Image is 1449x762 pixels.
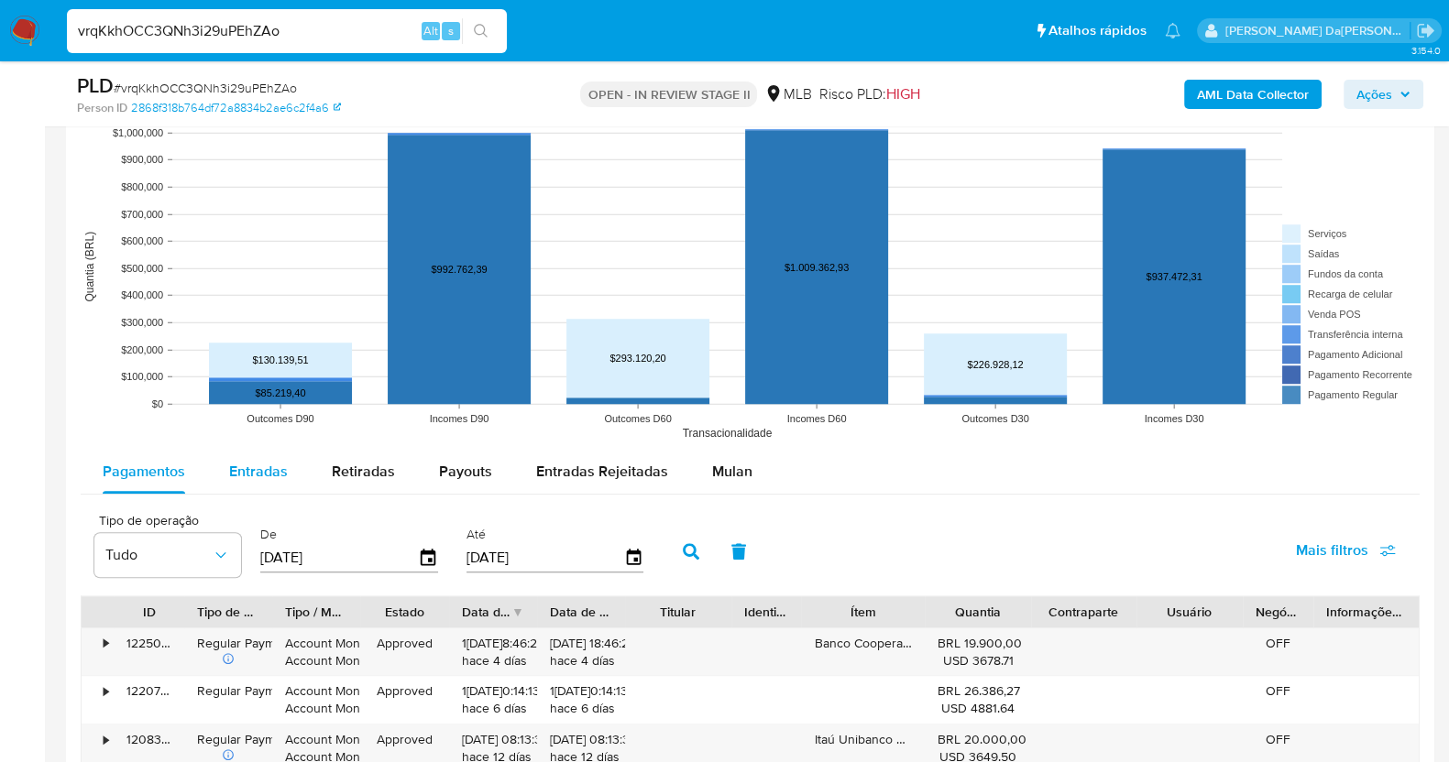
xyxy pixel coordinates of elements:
span: s [448,22,454,39]
span: # vrqKkhOCC3QNh3i29uPEhZAo [114,79,297,97]
span: Alt [423,22,438,39]
button: search-icon [462,18,499,44]
a: Notificações [1165,23,1180,38]
span: Risco PLD: [818,84,919,104]
b: Person ID [77,100,127,116]
p: OPEN - IN REVIEW STAGE II [580,82,757,107]
b: AML Data Collector [1197,80,1309,109]
button: AML Data Collector [1184,80,1322,109]
input: Pesquise usuários ou casos... [67,19,507,43]
a: 2868f318b764df72a8834b2ae6c2f4a6 [131,100,341,116]
b: PLD [77,71,114,100]
span: Atalhos rápidos [1048,21,1147,40]
span: Ações [1356,80,1392,109]
button: Ações [1344,80,1423,109]
span: 3.154.0 [1411,43,1440,58]
span: HIGH [885,83,919,104]
p: patricia.varelo@mercadopago.com.br [1225,22,1411,39]
a: Sair [1416,21,1435,40]
div: MLB [764,84,811,104]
